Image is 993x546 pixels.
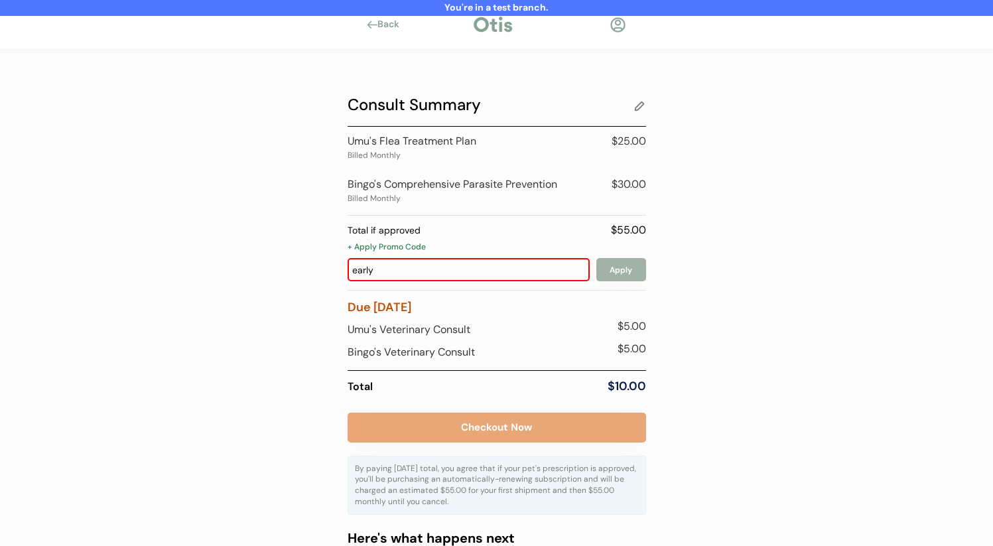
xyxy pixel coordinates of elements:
div: $30.00 [580,176,646,192]
div: Due [DATE] [348,297,646,318]
div: $55.00 [421,222,646,238]
div: + Apply Promo Code [348,241,646,255]
div: $5.00 [580,341,646,357]
div: Billed Monthly [348,151,414,159]
div: $5.00 [580,318,646,334]
button: Apply [596,258,646,281]
div: Total if approved [348,224,421,238]
div: Back [377,18,407,31]
div: $10.00 [580,377,646,395]
div: Bingo's Comprehensive Parasite Prevention [348,176,573,192]
div: Consult Summary [348,93,633,117]
div: Total [348,377,580,396]
button: Checkout Now [348,413,646,443]
div: Bingo's Veterinary Consult [348,341,580,364]
div: By paying [DATE] total, you agree that if your pet's prescription is approved, you'll be purchasi... [355,463,639,508]
input: Enter code [348,258,590,281]
div: Umu's Flea Treatment Plan [348,133,573,149]
div: Umu's Veterinary Consult [348,318,580,341]
div: Billed Monthly [348,194,414,202]
div: $25.00 [580,133,646,149]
